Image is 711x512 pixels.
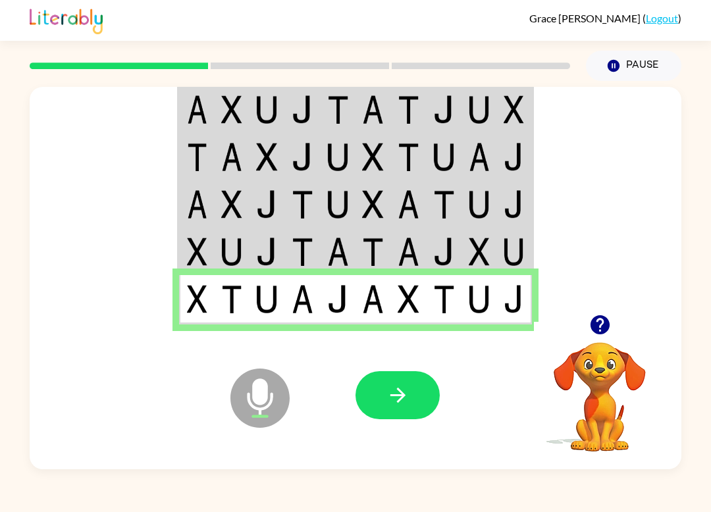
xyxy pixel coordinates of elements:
[433,95,455,124] img: j
[221,95,243,124] img: x
[362,285,384,313] img: a
[362,238,384,266] img: t
[469,285,490,313] img: u
[504,190,524,218] img: j
[362,190,384,218] img: x
[398,95,419,124] img: t
[187,238,207,266] img: x
[433,143,455,171] img: u
[256,238,278,266] img: j
[433,238,455,266] img: j
[187,285,207,313] img: x
[292,143,313,171] img: j
[292,285,313,313] img: a
[398,190,419,218] img: a
[256,143,278,171] img: x
[646,12,678,24] a: Logout
[327,238,349,266] img: a
[327,285,349,313] img: j
[398,285,419,313] img: x
[504,95,524,124] img: x
[221,143,243,171] img: a
[433,190,455,218] img: t
[187,143,207,171] img: t
[504,143,524,171] img: j
[504,238,524,266] img: u
[398,238,419,266] img: a
[292,238,313,266] img: t
[504,285,524,313] img: j
[256,190,278,218] img: j
[529,12,681,24] div: ( )
[292,190,313,218] img: t
[221,285,243,313] img: t
[362,143,384,171] img: x
[362,95,384,124] img: a
[327,143,349,171] img: u
[327,190,349,218] img: u
[327,95,349,124] img: t
[529,12,643,24] span: Grace [PERSON_NAME]
[256,95,278,124] img: u
[187,190,207,218] img: a
[221,238,243,266] img: u
[433,285,455,313] img: t
[469,190,490,218] img: u
[398,143,419,171] img: t
[469,143,490,171] img: a
[469,95,490,124] img: u
[221,190,243,218] img: x
[187,95,207,124] img: a
[256,285,278,313] img: u
[30,5,103,34] img: Literably
[469,238,490,266] img: x
[292,95,313,124] img: j
[534,322,666,453] video: Your browser must support playing .mp4 files to use Literably. Please try using another browser.
[586,51,681,81] button: Pause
